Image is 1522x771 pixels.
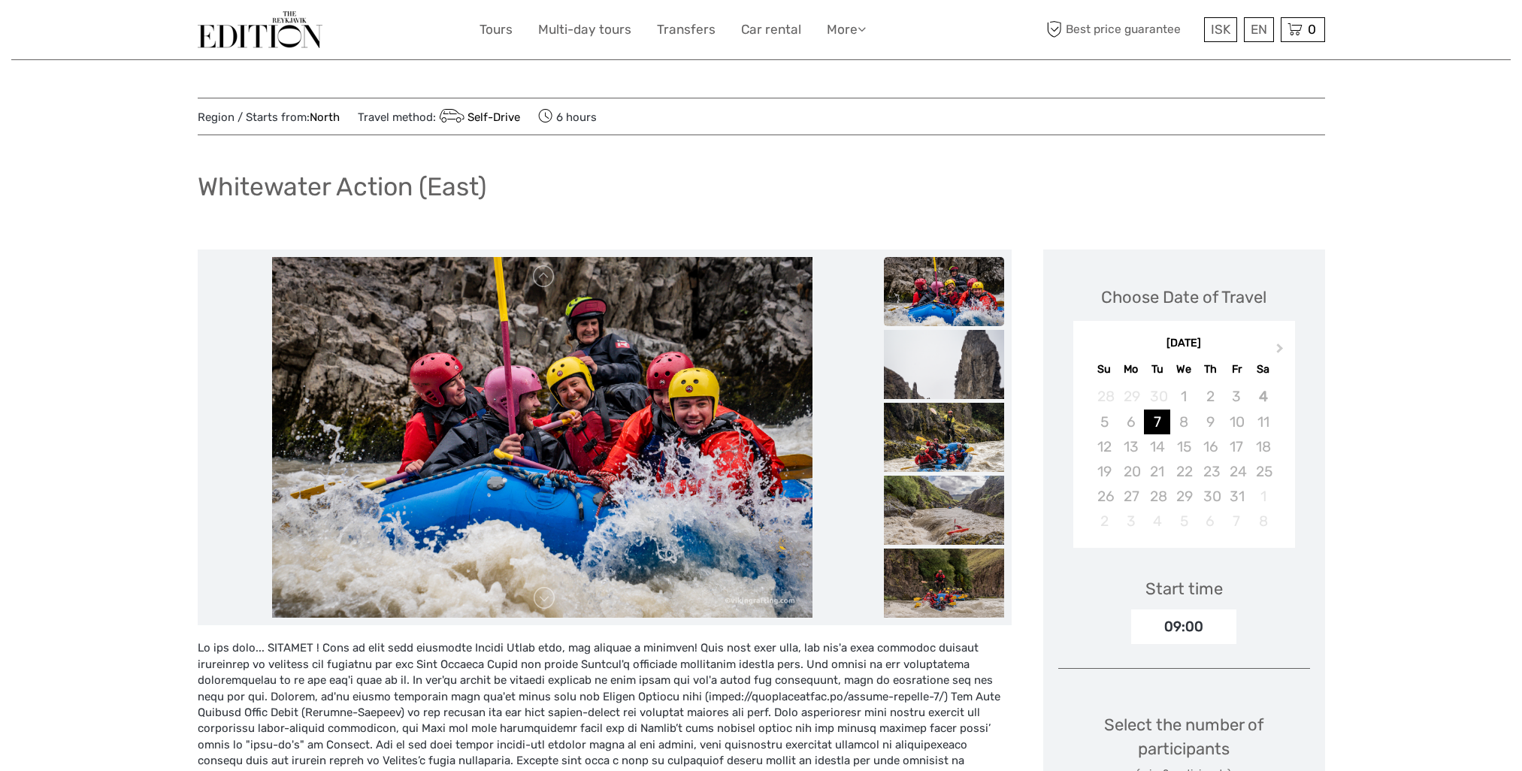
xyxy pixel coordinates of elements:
div: 09:00 [1131,609,1236,644]
button: Next Month [1269,340,1294,364]
div: Not available Saturday, November 8th, 2025 [1250,509,1276,534]
div: Not available Saturday, October 11th, 2025 [1250,410,1276,434]
div: Not available Monday, October 27th, 2025 [1118,484,1144,509]
div: Not available Saturday, October 25th, 2025 [1250,459,1276,484]
div: Not available Wednesday, October 1st, 2025 [1170,384,1197,409]
div: Choose Tuesday, October 7th, 2025 [1144,410,1170,434]
img: 024b7f758bdb48db8ca6d932cf524637.jpeg [884,330,1004,510]
a: Tours [480,19,513,41]
img: a271b9d07a2e4dbfb2bafc52eb49b591.jpeg [884,549,1004,629]
span: 6 hours [538,106,597,127]
div: Not available Monday, October 6th, 2025 [1118,410,1144,434]
div: Not available Thursday, October 2nd, 2025 [1197,384,1224,409]
a: North [310,110,340,124]
div: Th [1197,359,1224,379]
div: Not available Thursday, November 6th, 2025 [1197,509,1224,534]
div: Not available Friday, October 17th, 2025 [1224,434,1250,459]
div: EN [1244,17,1274,42]
h1: Whitewater Action (East) [198,171,486,202]
div: Not available Friday, October 3rd, 2025 [1224,384,1250,409]
span: Best price guarantee [1043,17,1200,42]
div: We [1170,359,1197,379]
div: Not available Sunday, October 12th, 2025 [1091,434,1118,459]
div: Not available Wednesday, October 22nd, 2025 [1170,459,1197,484]
div: Choose Date of Travel [1101,286,1266,309]
div: Fr [1224,359,1250,379]
div: Not available Sunday, September 28th, 2025 [1091,384,1118,409]
div: Su [1091,359,1118,379]
div: Not available Saturday, October 18th, 2025 [1250,434,1276,459]
div: Sa [1250,359,1276,379]
div: Not available Sunday, October 5th, 2025 [1091,410,1118,434]
a: Multi-day tours [538,19,631,41]
div: Not available Tuesday, September 30th, 2025 [1144,384,1170,409]
div: Not available Friday, October 24th, 2025 [1224,459,1250,484]
div: Not available Sunday, October 26th, 2025 [1091,484,1118,509]
img: 69b4edbdaf944b55aedad8cdee83f726.jpeg [884,476,1004,556]
img: d46ad8b7a60f4d919d5f30033707c9f0.jpeg [272,257,812,618]
a: Self-Drive [436,110,521,124]
div: Not available Wednesday, October 29th, 2025 [1170,484,1197,509]
div: Not available Saturday, November 1st, 2025 [1250,484,1276,509]
span: Region / Starts from: [198,110,340,125]
a: Car rental [741,19,801,41]
div: Not available Friday, October 10th, 2025 [1224,410,1250,434]
div: Not available Thursday, October 16th, 2025 [1197,434,1224,459]
a: Transfers [657,19,716,41]
div: Not available Friday, October 31st, 2025 [1224,484,1250,509]
span: Travel method: [358,106,521,127]
div: month 2025-10 [1078,384,1290,534]
span: 0 [1306,22,1318,37]
img: The Reykjavík Edition [198,11,322,48]
div: Not available Monday, October 20th, 2025 [1118,459,1144,484]
a: More [827,19,866,41]
div: Not available Tuesday, October 14th, 2025 [1144,434,1170,459]
div: Not available Friday, November 7th, 2025 [1224,509,1250,534]
img: d46ad8b7a60f4d919d5f30033707c9f0.jpeg [884,257,1004,337]
img: b22f88f5506c4b359888d33492b6ccd4.jpeg [884,403,1004,483]
div: Mo [1118,359,1144,379]
div: [DATE] [1073,336,1295,352]
div: Not available Tuesday, October 21st, 2025 [1144,459,1170,484]
div: Not available Wednesday, October 15th, 2025 [1170,434,1197,459]
div: Not available Tuesday, October 28th, 2025 [1144,484,1170,509]
div: Not available Tuesday, November 4th, 2025 [1144,509,1170,534]
div: Not available Monday, September 29th, 2025 [1118,384,1144,409]
div: Tu [1144,359,1170,379]
div: Not available Wednesday, October 8th, 2025 [1170,410,1197,434]
div: Not available Sunday, November 2nd, 2025 [1091,509,1118,534]
div: Not available Saturday, October 4th, 2025 [1250,384,1276,409]
div: Not available Monday, October 13th, 2025 [1118,434,1144,459]
div: Not available Wednesday, November 5th, 2025 [1170,509,1197,534]
div: Not available Thursday, October 23rd, 2025 [1197,459,1224,484]
div: Start time [1145,577,1223,600]
div: Not available Thursday, October 30th, 2025 [1197,484,1224,509]
div: Not available Monday, November 3rd, 2025 [1118,509,1144,534]
span: ISK [1211,22,1230,37]
div: Not available Thursday, October 9th, 2025 [1197,410,1224,434]
div: Not available Sunday, October 19th, 2025 [1091,459,1118,484]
